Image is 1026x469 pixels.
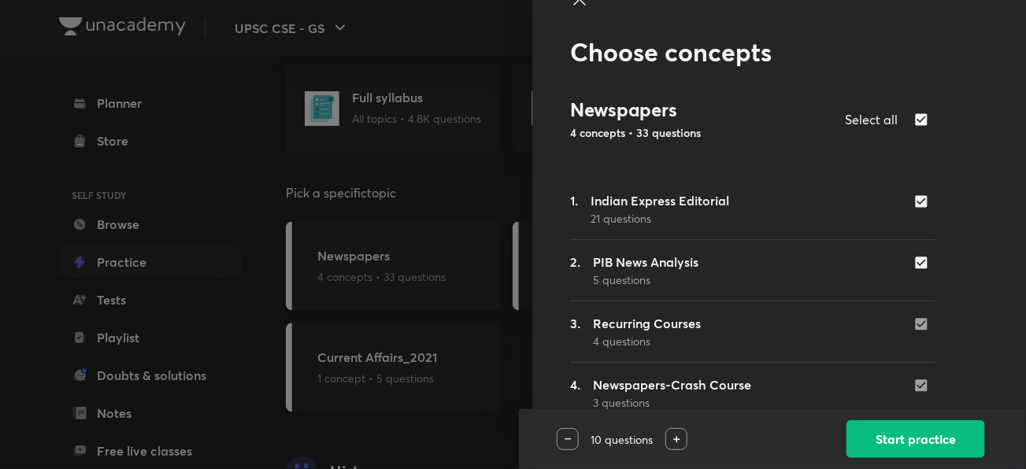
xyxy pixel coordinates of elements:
[570,375,580,411] h5: 4.
[593,333,701,349] p: 4 questions
[591,191,729,210] h5: Indian Express Editorial
[570,253,580,288] h5: 2.
[570,191,578,227] h5: 1.
[846,420,985,458] button: Start practice
[845,110,898,129] h5: Select all
[570,124,833,141] p: 4 concepts • 33 questions
[673,436,680,443] img: increase
[593,394,751,411] p: 3 questions
[591,210,729,227] p: 21 questions
[593,271,698,288] p: 5 questions
[593,314,701,333] h5: Recurring Courses
[579,431,665,448] p: 10 questions
[570,37,935,67] h2: Choose concepts
[593,375,751,394] h5: Newspapers-Crash Course
[570,98,833,121] h3: Newspapers
[593,253,698,271] h5: PIB News Analysis
[570,314,580,349] h5: 3.
[565,438,572,440] img: decrease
